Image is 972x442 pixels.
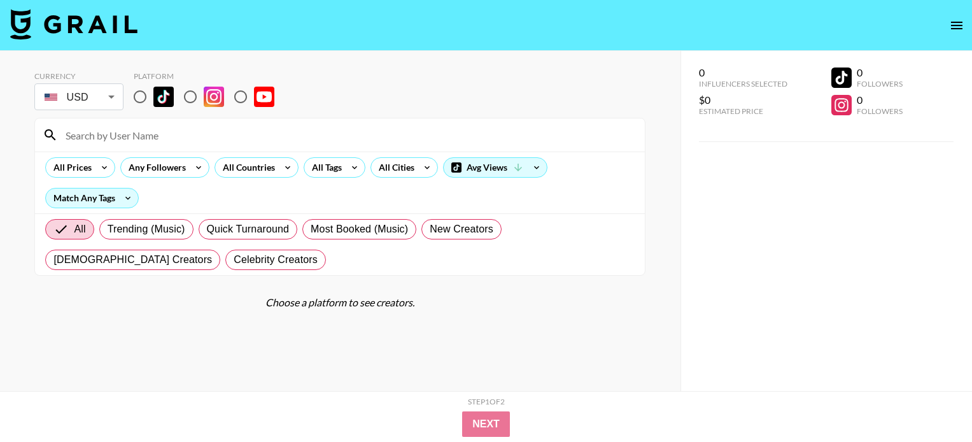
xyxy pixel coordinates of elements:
[430,222,493,237] span: New Creators
[857,94,903,106] div: 0
[444,158,547,177] div: Avg Views
[215,158,278,177] div: All Countries
[10,9,137,39] img: Grail Talent
[699,66,787,79] div: 0
[46,189,138,208] div: Match Any Tags
[311,222,408,237] span: Most Booked (Music)
[857,79,903,89] div: Followers
[34,296,645,309] div: Choose a platform to see creators.
[153,87,174,107] img: TikTok
[468,397,505,406] div: Step 1 of 2
[699,79,787,89] div: Influencers Selected
[204,87,224,107] img: Instagram
[207,222,290,237] span: Quick Turnaround
[74,222,85,237] span: All
[944,13,969,38] button: open drawer
[857,66,903,79] div: 0
[134,71,285,81] div: Platform
[304,158,344,177] div: All Tags
[34,71,123,81] div: Currency
[254,87,274,107] img: YouTube
[108,222,185,237] span: Trending (Music)
[699,106,787,116] div: Estimated Price
[234,252,318,267] span: Celebrity Creators
[58,125,637,145] input: Search by User Name
[462,411,510,437] button: Next
[857,106,903,116] div: Followers
[53,252,212,267] span: [DEMOGRAPHIC_DATA] Creators
[37,86,121,108] div: USD
[46,158,94,177] div: All Prices
[699,94,787,106] div: $0
[121,158,188,177] div: Any Followers
[371,158,417,177] div: All Cities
